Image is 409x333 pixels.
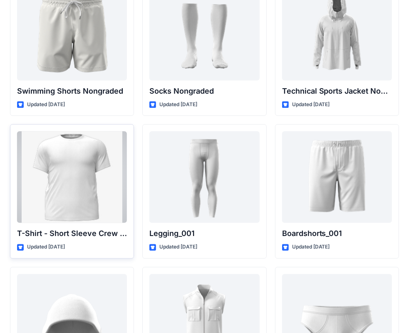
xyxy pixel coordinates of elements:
p: Socks Nongraded [149,85,259,97]
p: Updated [DATE] [27,243,65,251]
p: Swimming Shorts Nongraded [17,85,127,97]
p: Legging_001 [149,228,259,239]
p: Technical Sports Jacket Nongraded [282,85,392,97]
p: Updated [DATE] [292,243,330,251]
p: Updated [DATE] [159,100,197,109]
p: Updated [DATE] [292,100,330,109]
a: T-Shirt - Short Sleeve Crew Neck [17,131,127,223]
a: Boardshorts_001 [282,131,392,223]
p: Updated [DATE] [27,100,65,109]
p: T-Shirt - Short Sleeve Crew Neck [17,228,127,239]
a: Legging_001 [149,131,259,223]
p: Updated [DATE] [159,243,197,251]
p: Boardshorts_001 [282,228,392,239]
